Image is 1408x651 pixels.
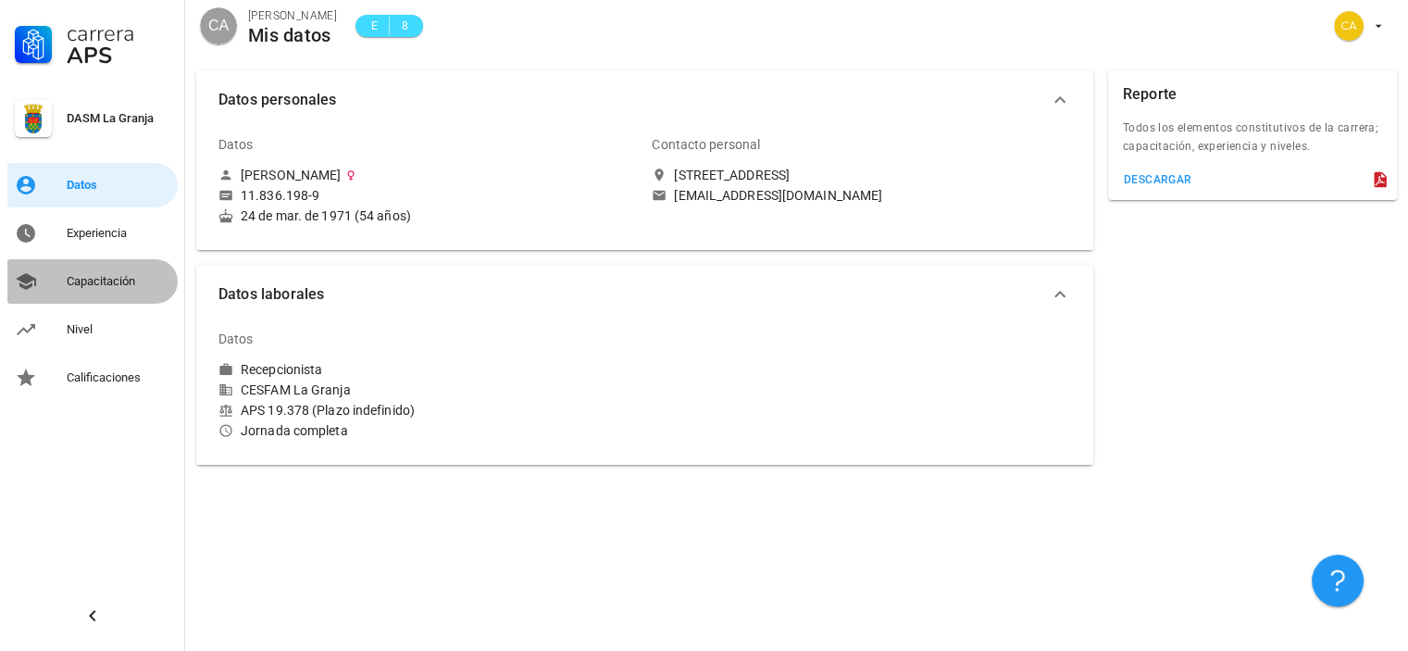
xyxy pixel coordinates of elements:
[67,370,170,385] div: Calificaciones
[208,7,229,44] span: CA
[367,17,381,35] span: E
[67,274,170,289] div: Capacitación
[1123,70,1177,119] div: Reporte
[7,211,178,256] a: Experiencia
[218,402,637,419] div: APS 19.378 (Plazo indefinido)
[218,282,1049,307] span: Datos laborales
[248,25,337,45] div: Mis datos
[241,187,319,204] div: 11.836.198-9
[241,167,341,183] div: [PERSON_NAME]
[218,122,254,167] div: Datos
[652,122,760,167] div: Contacto personal
[7,356,178,400] a: Calificaciones
[7,259,178,304] a: Capacitación
[200,7,237,44] div: avatar
[196,70,1093,130] button: Datos personales
[241,361,322,378] div: Recepcionista
[248,6,337,25] div: [PERSON_NAME]
[1115,167,1200,193] button: descargar
[7,163,178,207] a: Datos
[674,167,790,183] div: [STREET_ADDRESS]
[652,187,1070,204] a: [EMAIL_ADDRESS][DOMAIN_NAME]
[196,265,1093,324] button: Datos laborales
[218,87,1049,113] span: Datos personales
[67,226,170,241] div: Experiencia
[397,17,412,35] span: 8
[1123,173,1192,186] div: descargar
[67,44,170,67] div: APS
[67,322,170,337] div: Nivel
[7,307,178,352] a: Nivel
[67,178,170,193] div: Datos
[218,422,637,439] div: Jornada completa
[67,111,170,126] div: DASM La Granja
[67,22,170,44] div: Carrera
[652,167,1070,183] a: [STREET_ADDRESS]
[1334,11,1364,41] div: avatar
[218,207,637,224] div: 24 de mar. de 1971 (54 años)
[218,317,254,361] div: Datos
[218,382,637,398] div: CESFAM La Granja
[674,187,882,204] div: [EMAIL_ADDRESS][DOMAIN_NAME]
[1108,119,1397,167] div: Todos los elementos constitutivos de la carrera; capacitación, experiencia y niveles.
